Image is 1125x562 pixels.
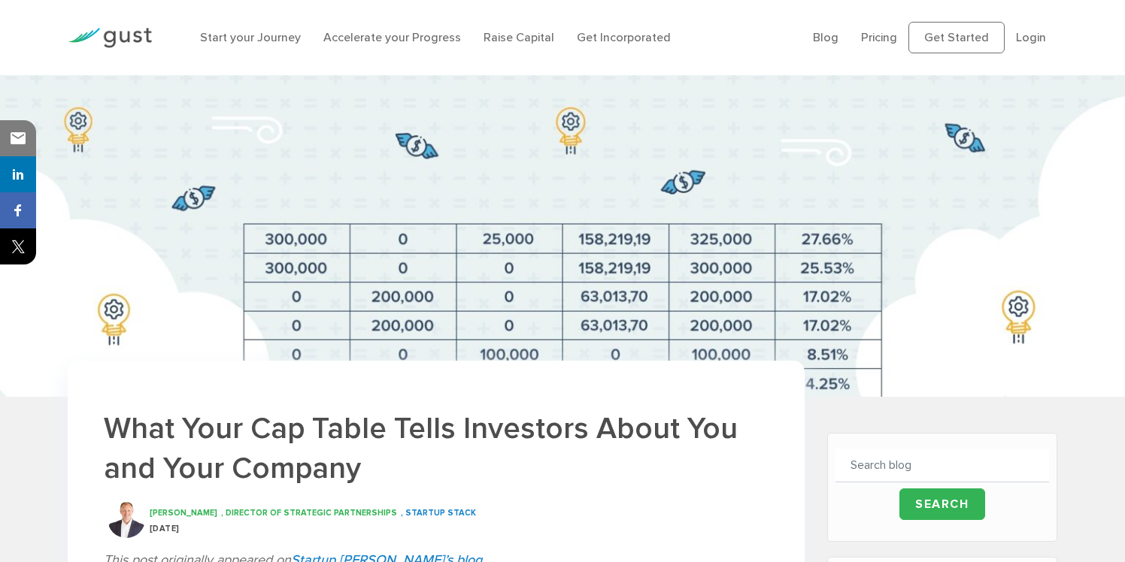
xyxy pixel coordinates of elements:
img: Gust Logo [68,28,152,48]
img: Jefferickson [108,500,145,538]
a: Get Started [908,22,1005,53]
input: Search [899,488,985,520]
span: [DATE] [150,524,180,533]
a: Blog [813,30,838,44]
a: Pricing [861,30,897,44]
a: Login [1016,30,1046,44]
a: Start your Journey [200,30,301,44]
span: [PERSON_NAME] [150,508,217,518]
span: , STARTUP STACK [401,508,476,518]
span: , DIRECTOR OF STRATEGIC PARTNERSHIPS [221,508,397,518]
h1: What Your Cap Table Tells Investors About You and Your Company [104,409,769,488]
a: Get Incorporated [577,30,671,44]
a: Accelerate your Progress [323,30,461,44]
input: Search blog [835,449,1050,482]
a: Raise Capital [484,30,554,44]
